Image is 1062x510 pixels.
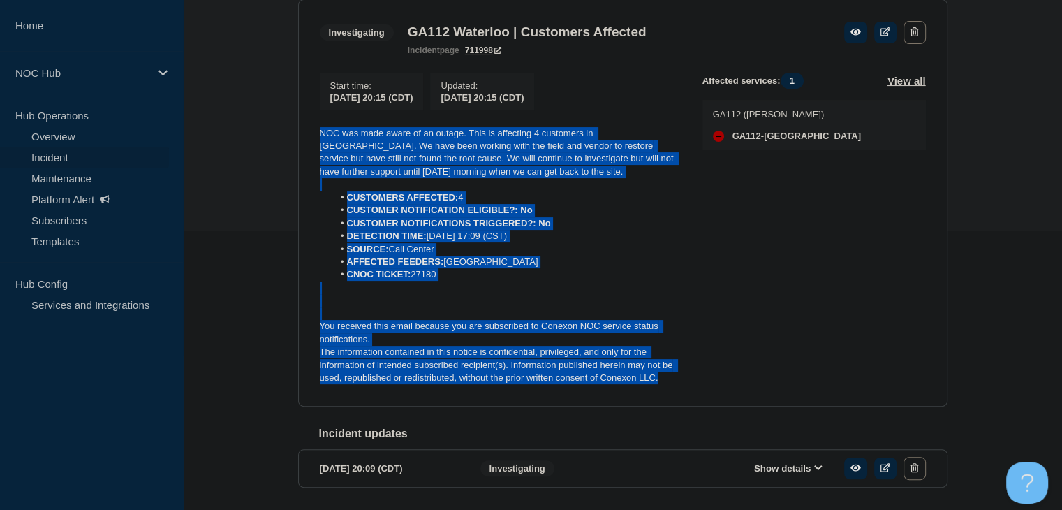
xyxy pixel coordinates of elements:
p: GA112 ([PERSON_NAME]) [713,109,861,119]
li: [DATE] 17:09 (CST) [333,230,680,242]
span: GA112-[GEOGRAPHIC_DATA] [732,131,861,142]
h2: Incident updates [319,428,947,440]
span: Investigating [320,24,394,41]
div: [DATE] 20:15 (CDT) [441,91,524,103]
h3: GA112 Waterloo | Customers Affected [408,24,647,40]
button: View all [887,73,926,89]
strong: CUSTOMER NOTIFICATIONS TRIGGERED?: No [347,218,551,228]
div: down [713,131,724,142]
p: The information contained in this notice is confidential, privileged, and only for the informatio... [320,346,680,384]
p: page [408,45,459,55]
a: 711998 [465,45,501,55]
li: Call Center [333,243,680,256]
strong: CUSTOMER NOTIFICATION ELIGIBLE?: No [347,205,533,215]
span: Affected services: [702,73,811,89]
span: 1 [781,73,804,89]
button: Show details [750,462,827,474]
li: [GEOGRAPHIC_DATA] [333,256,680,268]
strong: CUSTOMERS AFFECTED: [347,192,459,203]
li: 27180 [333,268,680,281]
iframe: Help Scout Beacon - Open [1006,462,1048,504]
li: 4 [333,191,680,204]
p: You received this email because you are subscribed to Conexon NOC service status notifications. [320,320,680,346]
p: Start time : [330,80,413,91]
span: incident [408,45,440,55]
p: NOC was made aware of an outage. This is affecting 4 customers in [GEOGRAPHIC_DATA]. We have been... [320,127,680,179]
strong: CNOC TICKET: [347,269,411,279]
div: [DATE] 20:09 (CDT) [320,457,459,480]
p: Updated : [441,80,524,91]
strong: SOURCE: [347,244,389,254]
span: Investigating [480,460,554,476]
strong: AFFECTED FEEDERS: [347,256,444,267]
strong: DETECTION TIME: [347,231,427,241]
span: [DATE] 20:15 (CDT) [330,92,413,103]
p: NOC Hub [15,67,149,79]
